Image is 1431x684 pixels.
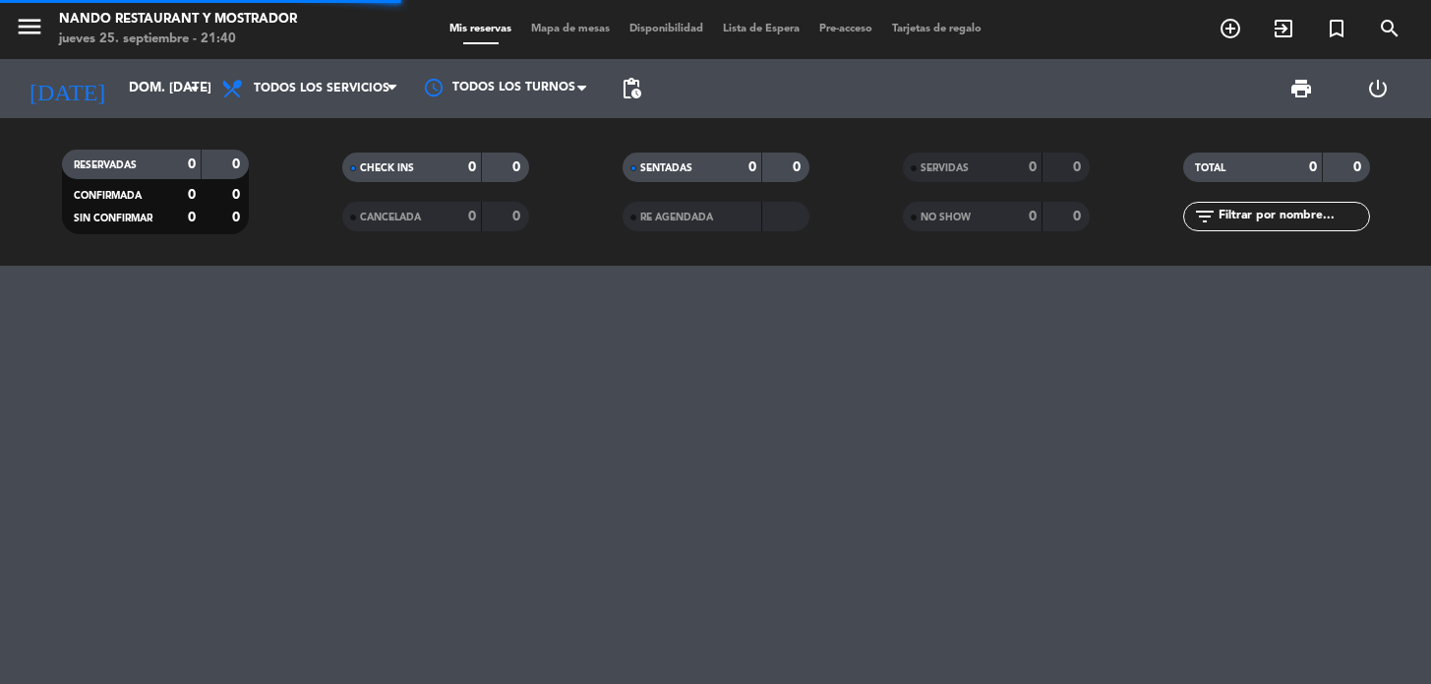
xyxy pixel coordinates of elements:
span: CONFIRMADA [74,191,142,201]
strong: 0 [1353,160,1365,174]
div: LOG OUT [1340,59,1416,118]
span: RESERVADAS [74,160,137,170]
span: CHECK INS [360,163,414,173]
span: Disponibilidad [620,24,713,34]
div: Nando Restaurant y Mostrador [59,10,297,30]
strong: 0 [232,157,244,171]
i: arrow_drop_down [183,77,207,100]
strong: 0 [468,210,476,223]
span: Lista de Espera [713,24,809,34]
input: Filtrar por nombre... [1217,206,1369,227]
strong: 0 [1073,210,1085,223]
strong: 0 [1029,160,1037,174]
strong: 0 [188,157,196,171]
span: Todos los servicios [254,82,389,95]
strong: 0 [1029,210,1037,223]
strong: 0 [188,211,196,224]
span: SIN CONFIRMAR [74,214,152,223]
i: [DATE] [15,67,119,110]
span: SERVIDAS [921,163,969,173]
span: pending_actions [620,77,643,100]
strong: 0 [1073,160,1085,174]
strong: 0 [512,160,524,174]
span: Pre-acceso [809,24,882,34]
strong: 0 [512,210,524,223]
span: Mapa de mesas [521,24,620,34]
span: print [1289,77,1313,100]
span: Mis reservas [440,24,521,34]
i: turned_in_not [1325,17,1348,40]
strong: 0 [468,160,476,174]
strong: 0 [232,211,244,224]
span: RE AGENDADA [640,213,713,222]
button: menu [15,12,44,48]
strong: 0 [748,160,756,174]
strong: 0 [188,188,196,202]
i: search [1378,17,1401,40]
i: filter_list [1193,205,1217,228]
strong: 0 [232,188,244,202]
span: Tarjetas de regalo [882,24,991,34]
strong: 0 [1309,160,1317,174]
i: menu [15,12,44,41]
span: CANCELADA [360,213,421,222]
i: exit_to_app [1272,17,1295,40]
i: add_circle_outline [1219,17,1242,40]
strong: 0 [793,160,805,174]
span: TOTAL [1195,163,1225,173]
span: SENTADAS [640,163,692,173]
span: NO SHOW [921,213,971,222]
div: jueves 25. septiembre - 21:40 [59,30,297,49]
i: power_settings_new [1366,77,1390,100]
